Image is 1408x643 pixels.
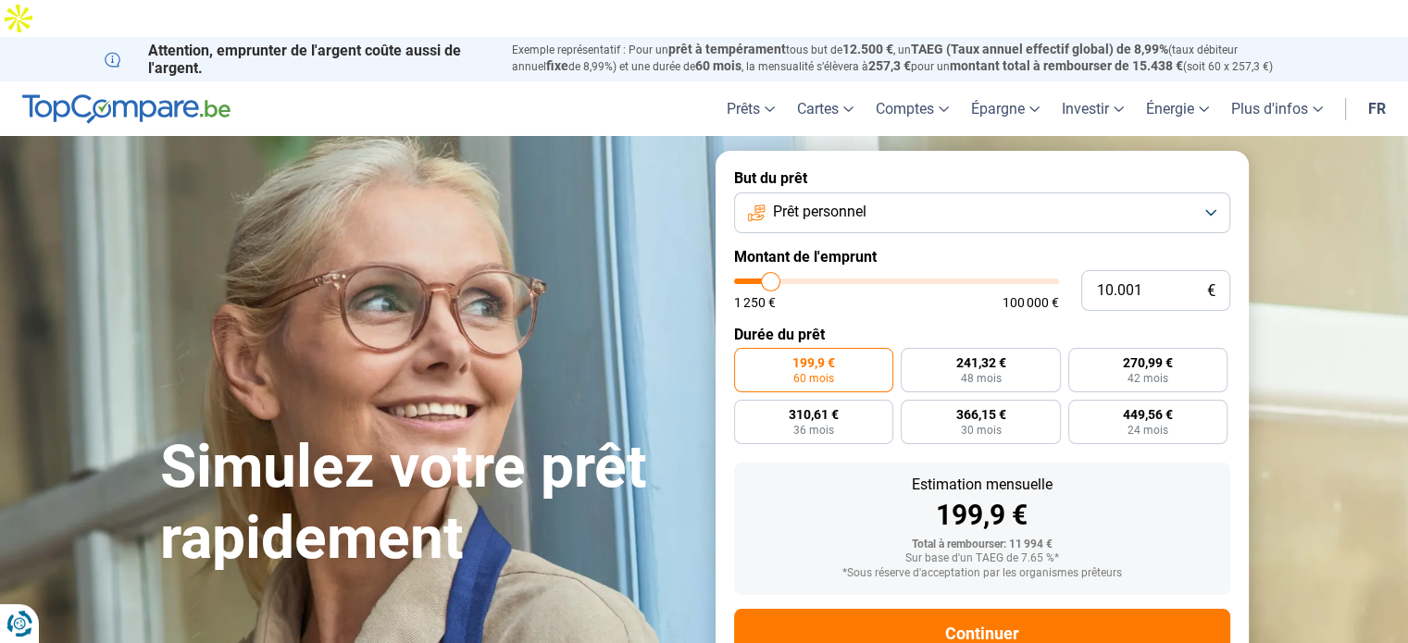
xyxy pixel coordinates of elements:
label: Durée du prêt [734,326,1230,343]
a: Investir [1051,81,1135,136]
span: 199,9 € [792,356,835,369]
span: 257,3 € [868,58,911,73]
span: 1 250 € [734,296,776,309]
a: fr [1357,81,1397,136]
div: Estimation mensuelle [749,477,1215,492]
span: 60 mois [695,58,741,73]
span: 270,99 € [1123,356,1173,369]
span: 60 mois [793,373,834,384]
a: Énergie [1135,81,1220,136]
label: But du prêt [734,169,1230,187]
span: 449,56 € [1123,408,1173,421]
a: Plus d'infos [1220,81,1334,136]
img: TopCompare [22,94,231,124]
a: Comptes [865,81,960,136]
p: Exemple représentatif : Pour un tous but de , un (taux débiteur annuel de 8,99%) et une durée de ... [512,42,1304,75]
span: Prêt personnel [773,202,866,222]
div: *Sous réserve d'acceptation par les organismes prêteurs [749,567,1215,580]
span: montant total à rembourser de 15.438 € [950,58,1183,73]
span: fixe [546,58,568,73]
span: 12.500 € [842,42,893,56]
a: Épargne [960,81,1051,136]
span: 241,32 € [955,356,1005,369]
div: Total à rembourser: 11 994 € [749,538,1215,551]
span: 24 mois [1128,425,1168,436]
span: prêt à tempérament [668,42,786,56]
a: Prêts [716,81,786,136]
span: TAEG (Taux annuel effectif global) de 8,99% [911,42,1168,56]
span: 48 mois [960,373,1001,384]
span: € [1207,283,1215,299]
h1: Simulez votre prêt rapidement [160,432,693,575]
span: 36 mois [793,425,834,436]
label: Montant de l'emprunt [734,248,1230,266]
div: 199,9 € [749,501,1215,529]
span: 100 000 € [1003,296,1059,309]
p: Attention, emprunter de l'argent coûte aussi de l'argent. [105,42,490,77]
a: Cartes [786,81,865,136]
span: 310,61 € [789,408,839,421]
button: Prêt personnel [734,192,1230,233]
span: 42 mois [1128,373,1168,384]
span: 366,15 € [955,408,1005,421]
span: 30 mois [960,425,1001,436]
div: Sur base d'un TAEG de 7.65 %* [749,552,1215,565]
